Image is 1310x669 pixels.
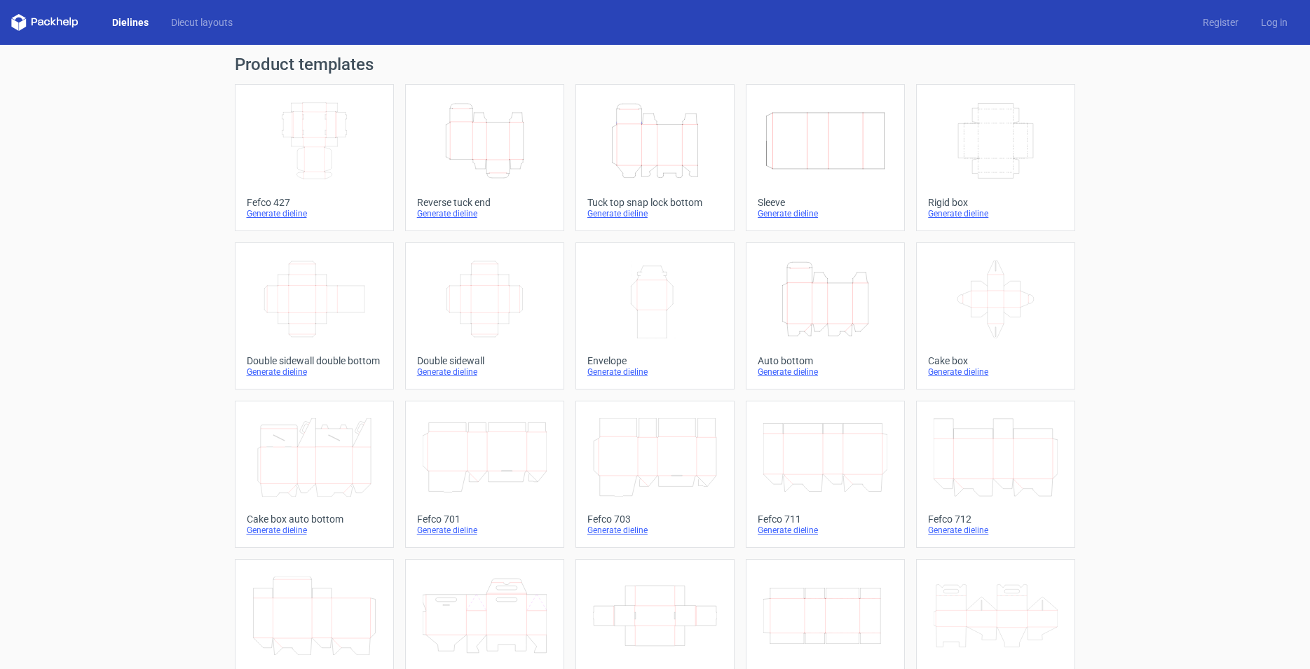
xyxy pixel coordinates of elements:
a: EnvelopeGenerate dieline [575,242,735,389]
div: Generate dieline [758,366,893,378]
a: SleeveGenerate dieline [746,84,905,231]
a: Fefco 703Generate dieline [575,401,735,548]
a: Log in [1250,15,1299,29]
div: Sleeve [758,197,893,208]
a: Cake boxGenerate dieline [916,242,1075,389]
a: Cake box auto bottomGenerate dieline [235,401,394,548]
div: Generate dieline [417,208,552,219]
a: Dielines [101,15,160,29]
a: Double sidewall double bottomGenerate dieline [235,242,394,389]
div: Generate dieline [928,525,1063,536]
div: Envelope [587,355,723,366]
a: Fefco 712Generate dieline [916,401,1075,548]
div: Double sidewall [417,355,552,366]
div: Fefco 703 [587,513,723,525]
div: Generate dieline [758,525,893,536]
div: Auto bottom [758,355,893,366]
div: Generate dieline [247,208,382,219]
div: Fefco 427 [247,197,382,208]
div: Generate dieline [587,208,723,219]
div: Fefco 711 [758,513,893,525]
div: Rigid box [928,197,1063,208]
div: Generate dieline [247,366,382,378]
div: Cake box [928,355,1063,366]
div: Generate dieline [587,525,723,536]
a: Tuck top snap lock bottomGenerate dieline [575,84,735,231]
div: Generate dieline [928,208,1063,219]
div: Cake box auto bottom [247,513,382,525]
div: Tuck top snap lock bottom [587,197,723,208]
a: Register [1192,15,1250,29]
div: Fefco 701 [417,513,552,525]
div: Generate dieline [417,525,552,536]
a: Rigid boxGenerate dieline [916,84,1075,231]
a: Fefco 701Generate dieline [405,401,564,548]
div: Reverse tuck end [417,197,552,208]
div: Fefco 712 [928,513,1063,525]
div: Double sidewall double bottom [247,355,382,366]
a: Fefco 427Generate dieline [235,84,394,231]
a: Auto bottomGenerate dieline [746,242,905,389]
div: Generate dieline [247,525,382,536]
a: Reverse tuck endGenerate dieline [405,84,564,231]
div: Generate dieline [417,366,552,378]
div: Generate dieline [758,208,893,219]
a: Fefco 711Generate dieline [746,401,905,548]
a: Double sidewallGenerate dieline [405,242,564,389]
a: Diecut layouts [160,15,244,29]
h1: Product templates [235,56,1076,73]
div: Generate dieline [928,366,1063,378]
div: Generate dieline [587,366,723,378]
